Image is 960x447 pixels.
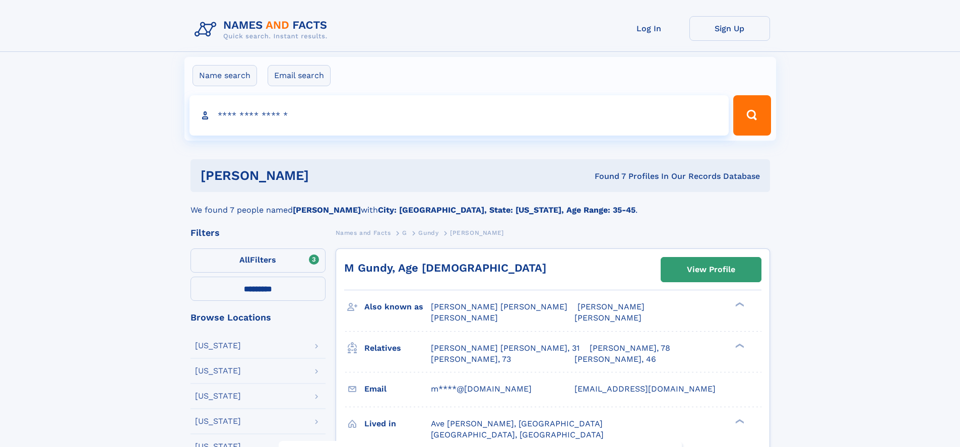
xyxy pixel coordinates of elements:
[578,302,645,311] span: [PERSON_NAME]
[364,298,431,315] h3: Also known as
[687,258,735,281] div: View Profile
[431,313,498,323] span: [PERSON_NAME]
[190,228,326,237] div: Filters
[193,65,257,86] label: Name search
[431,430,604,439] span: [GEOGRAPHIC_DATA], [GEOGRAPHIC_DATA]
[431,302,567,311] span: [PERSON_NAME] [PERSON_NAME]
[268,65,331,86] label: Email search
[364,380,431,398] h3: Email
[661,258,761,282] a: View Profile
[452,171,760,182] div: Found 7 Profiles In Our Records Database
[344,262,546,274] a: M Gundy, Age [DEMOGRAPHIC_DATA]
[574,313,642,323] span: [PERSON_NAME]
[189,95,729,136] input: search input
[190,192,770,216] div: We found 7 people named with .
[293,205,361,215] b: [PERSON_NAME]
[574,354,656,365] a: [PERSON_NAME], 46
[402,229,407,236] span: G
[733,95,771,136] button: Search Button
[733,301,745,308] div: ❯
[418,229,438,236] span: Gundy
[190,313,326,322] div: Browse Locations
[431,343,580,354] a: [PERSON_NAME] [PERSON_NAME], 31
[364,340,431,357] h3: Relatives
[431,354,511,365] a: [PERSON_NAME], 73
[590,343,670,354] a: [PERSON_NAME], 78
[733,418,745,424] div: ❯
[195,342,241,350] div: [US_STATE]
[574,384,716,394] span: [EMAIL_ADDRESS][DOMAIN_NAME]
[195,392,241,400] div: [US_STATE]
[190,248,326,273] label: Filters
[609,16,689,41] a: Log In
[733,342,745,349] div: ❯
[336,226,391,239] a: Names and Facts
[402,226,407,239] a: G
[364,415,431,432] h3: Lived in
[201,169,452,182] h1: [PERSON_NAME]
[195,367,241,375] div: [US_STATE]
[378,205,635,215] b: City: [GEOGRAPHIC_DATA], State: [US_STATE], Age Range: 35-45
[450,229,504,236] span: [PERSON_NAME]
[431,419,603,428] span: Ave [PERSON_NAME], [GEOGRAPHIC_DATA]
[689,16,770,41] a: Sign Up
[190,16,336,43] img: Logo Names and Facts
[418,226,438,239] a: Gundy
[239,255,250,265] span: All
[195,417,241,425] div: [US_STATE]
